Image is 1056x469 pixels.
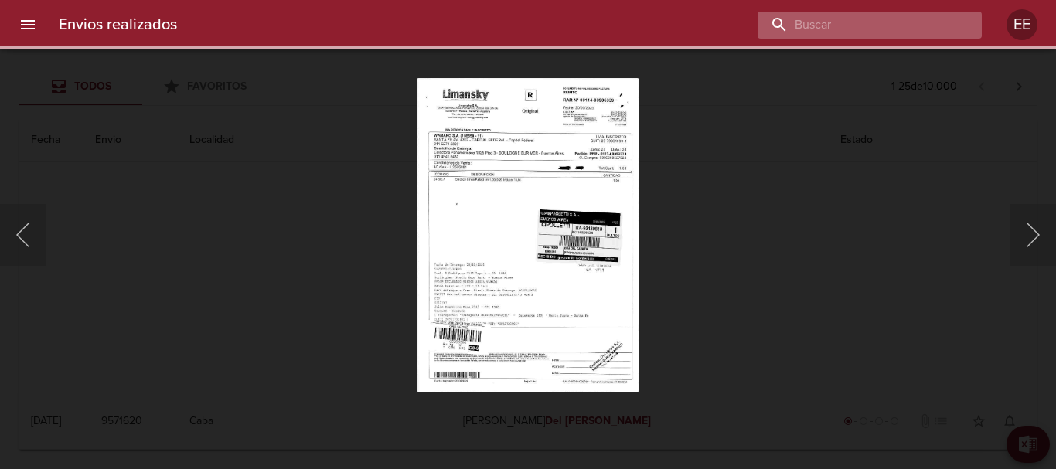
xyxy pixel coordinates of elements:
[9,6,46,43] button: menu
[1010,204,1056,266] button: Siguiente
[758,12,956,39] input: buscar
[417,77,639,392] img: Image
[1007,9,1037,40] div: EE
[59,12,177,37] h6: Envios realizados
